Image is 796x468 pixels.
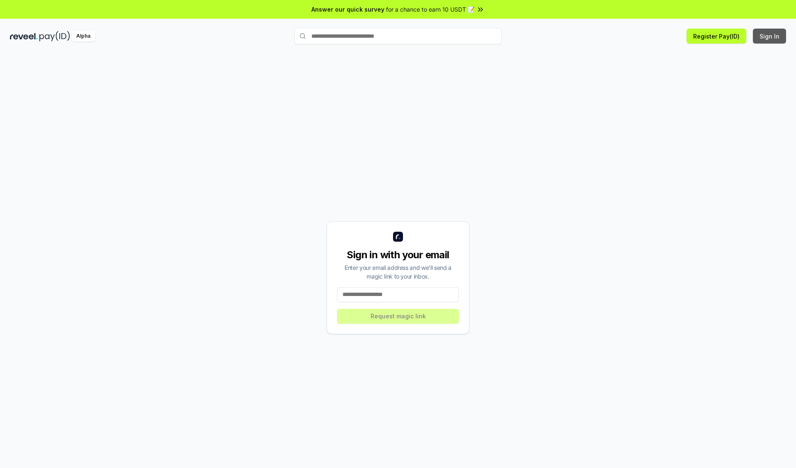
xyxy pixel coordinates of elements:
[10,31,38,41] img: reveel_dark
[687,29,746,44] button: Register Pay(ID)
[753,29,786,44] button: Sign In
[72,31,95,41] div: Alpha
[337,248,459,262] div: Sign in with your email
[393,232,403,242] img: logo_small
[39,31,70,41] img: pay_id
[337,263,459,281] div: Enter your email address and we’ll send a magic link to your inbox.
[386,5,475,14] span: for a chance to earn 10 USDT 📝
[311,5,384,14] span: Answer our quick survey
